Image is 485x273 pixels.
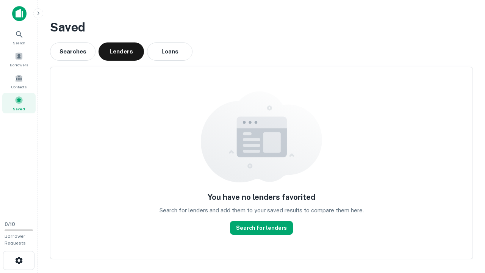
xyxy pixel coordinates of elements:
span: Search [13,40,25,46]
span: Borrowers [10,62,28,68]
h3: Saved [50,18,473,36]
span: Borrower Requests [5,234,26,246]
button: Searches [50,42,95,61]
span: Contacts [11,84,27,90]
img: empty content [201,91,322,182]
a: Saved [2,93,36,113]
a: Borrowers [2,49,36,69]
iframe: Chat Widget [447,212,485,249]
button: Loans [147,42,192,61]
img: capitalize-icon.png [12,6,27,21]
span: 0 / 10 [5,221,15,227]
a: Search [2,27,36,47]
button: Lenders [99,42,144,61]
span: Saved [13,106,25,112]
p: Search for lenders and add them to your saved results to compare them here. [160,206,364,215]
a: Contacts [2,71,36,91]
h5: You have no lenders favorited [208,191,315,203]
a: Search for lenders [230,221,293,235]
